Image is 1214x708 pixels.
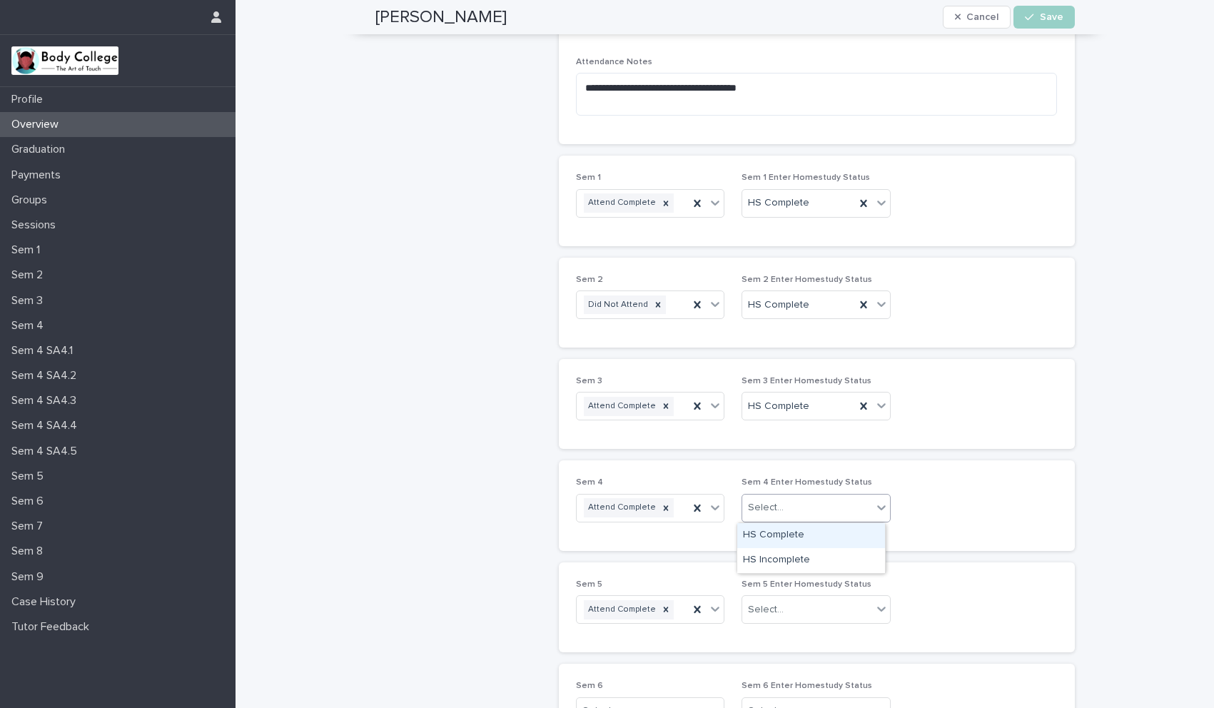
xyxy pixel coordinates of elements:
[6,470,55,483] p: Sem 5
[6,243,51,257] p: Sem 1
[966,12,998,22] span: Cancel
[6,218,67,232] p: Sessions
[576,173,601,182] span: Sem 1
[584,295,650,315] div: Did Not Attend
[6,394,88,408] p: Sem 4 SA4.3
[1040,12,1063,22] span: Save
[748,298,809,313] span: HS Complete
[737,523,885,548] div: HS Complete
[6,344,84,358] p: Sem 4 SA4.1
[6,168,72,182] p: Payments
[6,319,55,333] p: Sem 4
[576,580,602,589] span: Sem 5
[584,600,658,619] div: Attend Complete
[6,118,70,131] p: Overview
[748,500,784,515] div: Select...
[748,399,809,414] span: HS Complete
[737,548,885,573] div: HS Incomplete
[6,595,87,609] p: Case History
[943,6,1011,29] button: Cancel
[576,377,602,385] span: Sem 3
[576,275,603,284] span: Sem 2
[748,196,809,211] span: HS Complete
[6,93,54,106] p: Profile
[6,620,101,634] p: Tutor Feedback
[1013,6,1074,29] button: Save
[584,193,658,213] div: Attend Complete
[6,294,54,308] p: Sem 3
[6,419,88,433] p: Sem 4 SA4.4
[6,445,88,458] p: Sem 4 SA4.5
[748,602,784,617] div: Select...
[742,377,871,385] span: Sem 3 Enter Homestudy Status
[11,46,118,75] img: xvtzy2PTuGgGH0xbwGb2
[742,275,872,284] span: Sem 2 Enter Homestudy Status
[742,478,872,487] span: Sem 4 Enter Homestudy Status
[375,7,507,28] h2: [PERSON_NAME]
[576,58,652,66] span: Attendance Notes
[6,520,54,533] p: Sem 7
[742,173,870,182] span: Sem 1 Enter Homestudy Status
[584,397,658,416] div: Attend Complete
[6,369,88,383] p: Sem 4 SA4.2
[6,143,76,156] p: Graduation
[6,545,54,558] p: Sem 8
[584,498,658,517] div: Attend Complete
[6,570,55,584] p: Sem 9
[576,682,603,690] span: Sem 6
[742,580,871,589] span: Sem 5 Enter Homestudy Status
[6,268,54,282] p: Sem 2
[6,495,55,508] p: Sem 6
[742,682,872,690] span: Sem 6 Enter Homestudy Status
[6,193,59,207] p: Groups
[576,478,603,487] span: Sem 4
